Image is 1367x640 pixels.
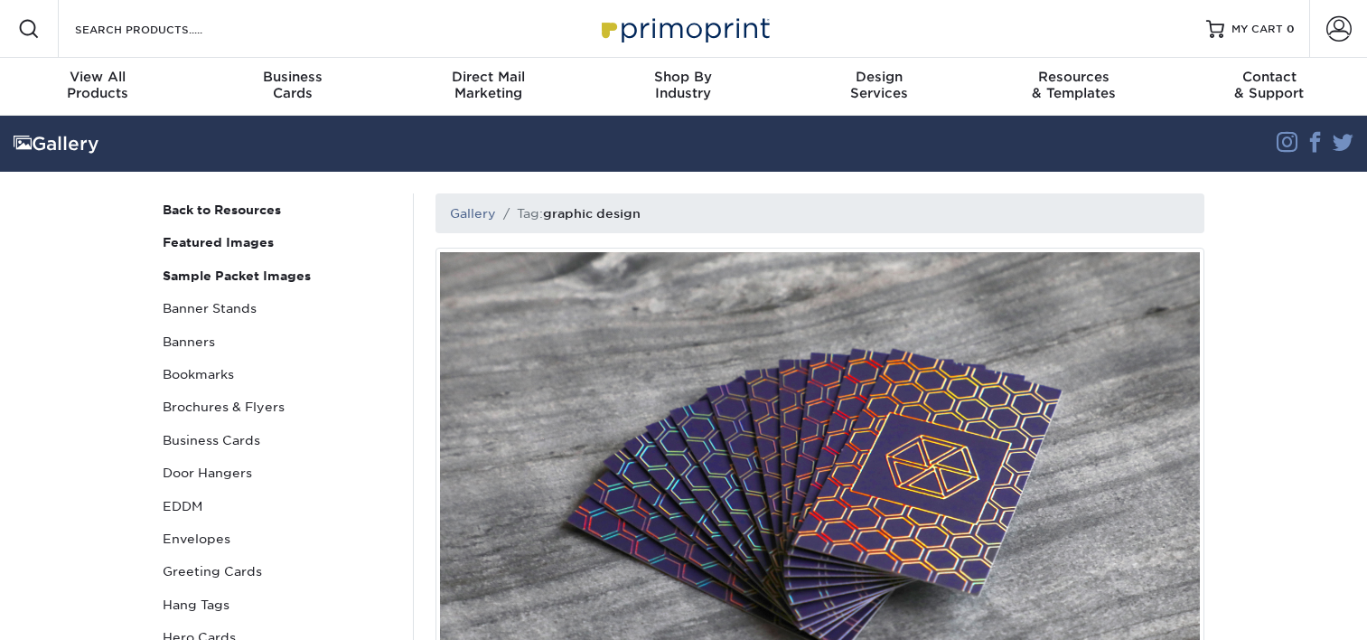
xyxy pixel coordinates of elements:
a: Direct MailMarketing [390,58,585,116]
span: Direct Mail [390,69,585,85]
a: EDDM [155,490,399,522]
span: Business [195,69,390,85]
span: MY CART [1231,22,1283,37]
a: Shop ByIndustry [585,58,781,116]
a: BusinessCards [195,58,390,116]
strong: Sample Packet Images [163,268,311,283]
a: Resources& Templates [977,58,1172,116]
a: Featured Images [155,226,399,259]
img: Primoprint [594,9,774,48]
strong: Featured Images [163,235,274,249]
span: Contact [1172,69,1367,85]
div: Marketing [390,69,585,101]
div: Services [782,69,977,101]
a: Banner Stands [155,292,399,325]
a: Envelopes [155,522,399,555]
span: 0 [1287,23,1295,35]
span: Design [782,69,977,85]
a: Contact& Support [1172,58,1367,116]
div: Industry [585,69,781,101]
a: Gallery [450,206,496,221]
li: Tag: [496,204,641,222]
a: Bookmarks [155,358,399,391]
div: & Support [1172,69,1367,101]
a: Banners [155,325,399,358]
div: & Templates [977,69,1172,101]
span: Shop By [585,69,781,85]
a: Back to Resources [155,193,399,226]
a: Brochures & Flyers [155,391,399,423]
a: Hang Tags [155,588,399,621]
a: Sample Packet Images [155,259,399,292]
a: DesignServices [782,58,977,116]
h1: graphic design [543,206,641,221]
a: Greeting Cards [155,555,399,588]
a: Business Cards [155,424,399,456]
input: SEARCH PRODUCTS..... [73,18,249,40]
span: Resources [977,69,1172,85]
a: Door Hangers [155,456,399,489]
div: Cards [195,69,390,101]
